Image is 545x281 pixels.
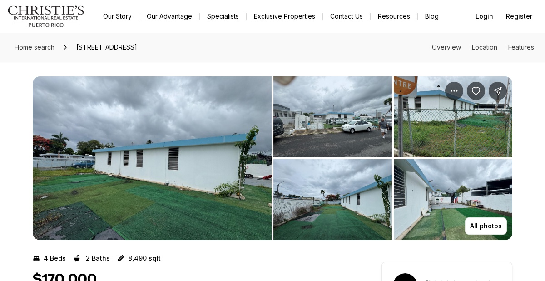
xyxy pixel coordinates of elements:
li: 1 of 8 [33,76,272,240]
a: Exclusive Properties [247,10,322,23]
span: Home search [15,43,54,51]
a: Our Story [96,10,139,23]
a: Blog [418,10,446,23]
li: 2 of 8 [273,76,512,240]
button: View image gallery [394,159,512,240]
span: [STREET_ADDRESS] [73,40,141,55]
button: Login [470,7,499,25]
a: Resources [371,10,417,23]
a: Specialists [200,10,246,23]
img: logo [7,5,85,27]
button: View image gallery [394,76,512,157]
button: View image gallery [33,76,272,240]
span: Register [506,13,532,20]
div: Listing Photos [33,76,512,240]
p: 2 Baths [86,255,110,262]
button: Contact Us [323,10,370,23]
button: Property options [445,82,463,100]
a: Home search [11,40,58,55]
a: Our Advantage [139,10,199,23]
span: Login [476,13,493,20]
a: Skip to: Features [508,43,534,51]
p: 4 Beds [44,255,66,262]
a: Skip to: Overview [432,43,461,51]
a: Skip to: Location [472,43,497,51]
button: Share Property: 3455 PASEO COSTA [489,82,507,100]
button: View image gallery [273,76,392,157]
nav: Page section menu [432,44,534,51]
button: View image gallery [273,159,392,240]
p: All photos [470,222,502,230]
button: Register [500,7,538,25]
button: All photos [465,217,507,235]
p: 8,490 sqft [128,255,161,262]
button: Save Property: 3455 PASEO COSTA [467,82,485,100]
